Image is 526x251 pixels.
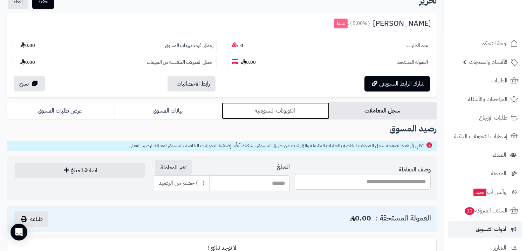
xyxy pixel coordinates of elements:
span: الأقسام والمنتجات [469,57,507,67]
span: لوحة التحكم [481,39,507,48]
button: طباعة [14,211,48,227]
label: وصف المعاملة [399,163,431,174]
a: الكوبونات التسويقية [222,102,329,119]
img: logo-2.png [478,20,519,34]
small: اجمالى العمولات المكتسبة من المبيعات [147,59,213,66]
a: لوحة التحكم [448,35,522,52]
span: [PERSON_NAME] [373,20,431,28]
a: رابط الاحصائيات [168,76,216,91]
a: سجل المعاملات [329,102,437,119]
b: 0.00 [241,59,256,66]
h3: رصيد المسوق [7,124,437,133]
a: المراجعات والأسئلة [448,91,522,108]
a: إشعارات التحويلات البنكية [448,128,522,145]
button: اضافة المبلغ [15,163,145,178]
a: أدوات التسويق [448,221,522,238]
span: إشعارات التحويلات البنكية [454,131,507,141]
b: 0.00 [350,212,371,224]
span: طلبات الإرجاع [479,113,507,123]
span: المدونة [491,169,506,178]
a: عرض طلبات المسوق [7,102,115,119]
a: وآتس آبجديد [448,184,522,201]
a: طلبات الإرجاع [448,109,522,126]
span: العملاء [493,150,506,160]
button: نسخ [14,76,45,91]
span: المراجعات والأسئلة [468,94,507,104]
span: ( - ) خصم من الرصيد [154,175,209,191]
span: أدوات التسويق [476,224,506,234]
button: شارك الرابط التسويقى [364,76,430,91]
span: جديد [473,189,486,196]
span: السلات المتروكة [464,206,507,216]
b: 0 [240,42,243,49]
b: 0.00 [20,59,35,66]
small: نشط [334,19,348,28]
a: بيانات المسوق [115,102,222,119]
label: المبلغ [277,160,290,175]
a: العملاء [448,147,522,163]
span: العمولة المستحقة : [376,212,431,224]
small: رابط الاحصائيات [177,80,210,88]
small: ( 5.00% ) . [348,21,370,26]
a: السلات المتروكة10 [448,202,522,219]
span: الطلبات [491,76,507,86]
div: Open Intercom Messenger [11,224,27,240]
span: وآتس آب [473,187,506,197]
span: تظهر في هذه الصفحة سجل العمولات الخاصة بالطلبات المكتملة والتي تمت عن طريق المسوق ، يمكنك أيضًا إ... [129,142,424,149]
span: 10 [465,207,474,215]
span: نسخ [19,80,29,88]
small: العمولة المستحقة [397,59,428,66]
small: إجمالي قيمة مبيعات المسوق [165,42,213,49]
span: طباعة [30,215,43,223]
small: شارك الرابط التسويقى [379,80,424,88]
a: المدونة [448,165,522,182]
b: 0.00 [20,42,35,49]
button: تغير المعاملة [155,160,192,175]
a: الطلبات [448,72,522,89]
small: عدد الطلبات [407,42,428,49]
